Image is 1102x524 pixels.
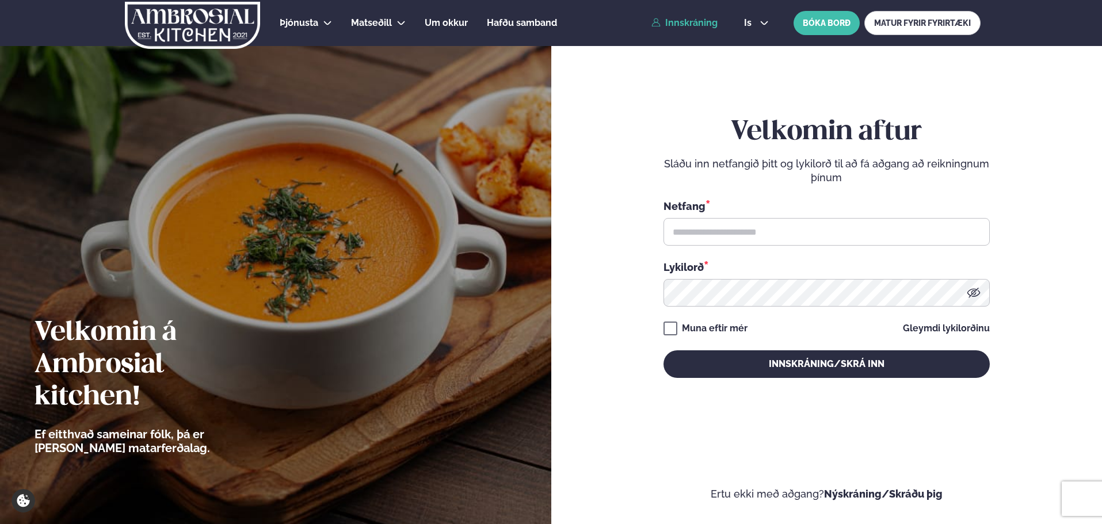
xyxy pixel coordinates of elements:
[651,18,718,28] a: Innskráning
[487,17,557,28] span: Hafðu samband
[487,16,557,30] a: Hafðu samband
[280,16,318,30] a: Þjónusta
[586,487,1068,501] p: Ertu ekki með aðgang?
[280,17,318,28] span: Þjónusta
[735,18,778,28] button: is
[664,350,990,378] button: Innskráning/Skrá inn
[351,17,392,28] span: Matseðill
[351,16,392,30] a: Matseðill
[664,259,990,274] div: Lykilorð
[903,324,990,333] a: Gleymdi lykilorðinu
[35,317,273,414] h2: Velkomin á Ambrosial kitchen!
[664,198,990,213] div: Netfang
[864,11,981,35] a: MATUR FYRIR FYRIRTÆKI
[12,489,35,512] a: Cookie settings
[35,427,273,455] p: Ef eitthvað sameinar fólk, þá er [PERSON_NAME] matarferðalag.
[664,116,990,148] h2: Velkomin aftur
[124,2,261,49] img: logo
[824,488,943,500] a: Nýskráning/Skráðu þig
[425,17,468,28] span: Um okkur
[794,11,860,35] button: BÓKA BORÐ
[744,18,755,28] span: is
[664,157,990,185] p: Sláðu inn netfangið þitt og lykilorð til að fá aðgang að reikningnum þínum
[425,16,468,30] a: Um okkur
